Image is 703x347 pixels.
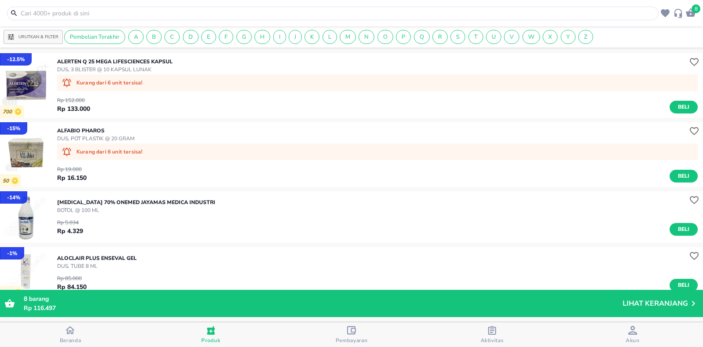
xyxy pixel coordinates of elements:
[340,30,356,44] div: M
[57,135,134,142] p: DUS, POT PLASTIK @ 20 GRAM
[281,322,422,347] button: Pembayaran
[323,30,337,44] div: L
[273,30,286,44] div: I
[561,30,576,44] div: Y
[670,170,698,183] button: Beli
[57,219,83,226] p: Rp 5.034
[7,249,17,257] p: - 1 %
[481,337,504,344] span: Aktivitas
[433,33,447,41] span: R
[676,281,691,290] span: Beli
[676,225,691,234] span: Beli
[18,34,58,40] p: Urutkan & Filter
[57,198,215,206] p: [MEDICAL_DATA] 70% ONEMED Jayamas Medica Industri
[183,33,198,41] span: D
[255,33,270,41] span: H
[432,30,448,44] div: R
[414,33,429,41] span: Q
[378,33,393,41] span: O
[396,33,410,41] span: P
[561,33,575,41] span: Y
[57,173,87,183] p: Rp 16.150
[65,33,125,41] span: Pembelian Terakhir
[236,30,252,44] div: G
[202,33,216,41] span: E
[129,33,143,41] span: A
[450,30,465,44] div: S
[578,30,593,44] div: Z
[422,322,562,347] button: Aktivitas
[543,33,557,41] span: X
[141,322,281,347] button: Produk
[289,30,302,44] div: J
[57,127,134,135] p: ALFABIO Pharos
[219,30,233,44] div: F
[7,194,20,201] p: - 14 %
[57,282,87,292] p: Rp 84.150
[57,206,215,214] p: BOTOL @ 100 ML
[24,304,56,312] span: Rp 116.497
[323,33,337,41] span: L
[468,30,483,44] div: T
[414,30,430,44] div: Q
[219,33,233,41] span: F
[60,337,81,344] span: Beranda
[469,33,483,41] span: T
[543,30,558,44] div: X
[340,33,355,41] span: M
[336,337,368,344] span: Pembayaran
[57,274,87,282] p: Rp 85.000
[7,124,20,132] p: - 15 %
[504,33,519,41] span: V
[24,295,27,303] span: 8
[396,30,411,44] div: P
[164,30,180,44] div: C
[201,30,216,44] div: E
[522,30,540,44] div: W
[562,322,703,347] button: Akun
[57,254,137,262] p: ALOCLAIR PLUS Enseval GEL
[305,33,319,41] span: K
[57,104,90,113] p: Rp 133.000
[57,143,698,160] div: Kurang dari 6 unit tersisa!
[359,30,374,44] div: N
[201,337,220,344] span: Produk
[683,5,696,19] button: 8
[486,33,501,41] span: U
[147,33,161,41] span: B
[523,33,540,41] span: W
[57,58,173,66] p: ALERTEN Q 25 Mega Lifesciences KAPSUL
[377,30,393,44] div: O
[579,33,593,41] span: Z
[237,33,251,41] span: G
[676,172,691,181] span: Beli
[64,30,125,44] div: Pembelian Terakhir
[304,30,319,44] div: K
[670,101,698,113] button: Beli
[626,337,640,344] span: Akun
[3,109,14,115] p: 700
[670,279,698,292] button: Beli
[57,165,87,173] p: Rp 19.000
[183,30,199,44] div: D
[451,33,465,41] span: S
[676,102,691,112] span: Beli
[359,33,374,41] span: N
[7,55,25,63] p: - 12.5 %
[504,30,519,44] div: V
[692,4,700,13] span: 8
[24,294,623,303] p: barang
[274,33,286,41] span: I
[57,262,137,270] p: DUS, TUBE 8 ML
[254,30,270,44] div: H
[57,66,173,73] p: DUS, 3 BLISTER @ 10 KAPSUL LUNAK
[3,178,11,184] p: 50
[670,223,698,236] button: Beli
[57,226,83,236] p: Rp 4.329
[4,30,63,44] button: Urutkan & Filter
[3,289,14,296] p: 450
[146,30,162,44] div: B
[57,96,90,104] p: Rp 152.000
[486,30,501,44] div: U
[128,30,144,44] div: A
